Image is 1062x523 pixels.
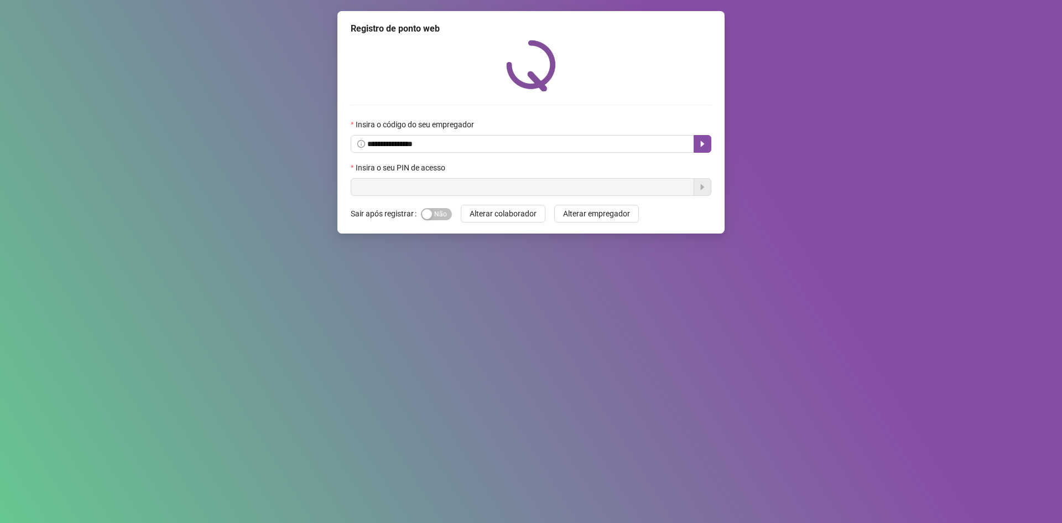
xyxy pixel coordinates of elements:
[506,40,556,91] img: QRPoint
[351,118,481,131] label: Insira o código do seu empregador
[563,208,630,220] span: Alterar empregador
[461,205,545,222] button: Alterar colaborador
[351,162,452,174] label: Insira o seu PIN de acesso
[470,208,537,220] span: Alterar colaborador
[351,22,711,35] div: Registro de ponto web
[554,205,639,222] button: Alterar empregador
[351,205,421,222] label: Sair após registrar
[698,139,707,148] span: caret-right
[357,140,365,148] span: info-circle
